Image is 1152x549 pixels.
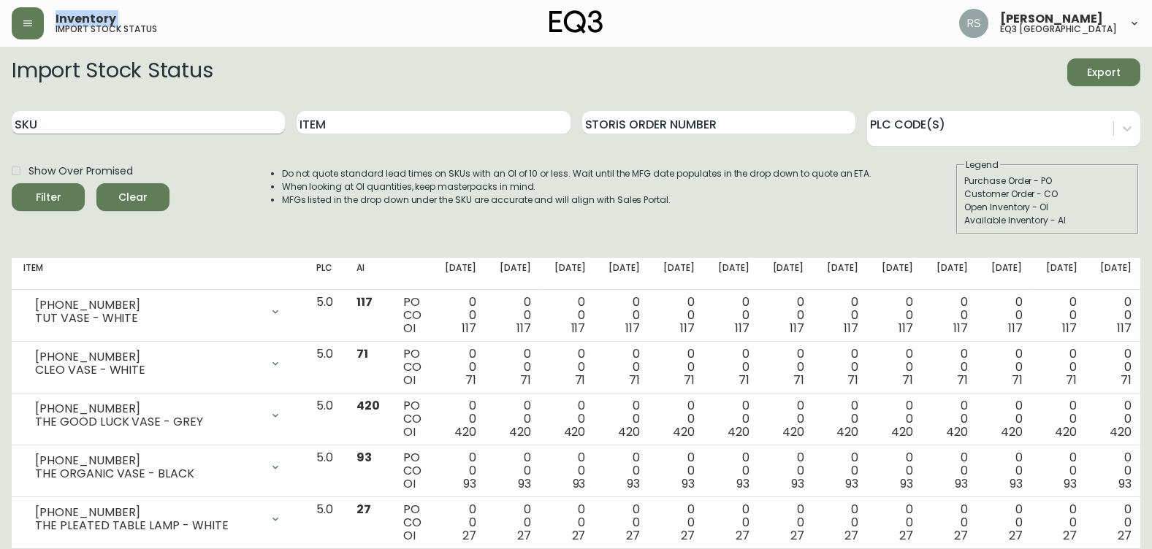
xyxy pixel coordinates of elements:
[462,320,476,337] span: 117
[1064,475,1077,492] span: 93
[663,503,695,542] div: 0 0
[782,423,804,440] span: 420
[554,451,586,491] div: 0 0
[827,503,858,542] div: 0 0
[1046,348,1077,387] div: 0 0
[403,451,421,491] div: PO CO
[1009,527,1023,544] span: 27
[1100,399,1132,439] div: 0 0
[991,451,1023,491] div: 0 0
[882,296,913,335] div: 0 0
[549,10,603,34] img: logo
[1100,348,1132,387] div: 0 0
[35,350,261,364] div: [PHONE_NUMBER]
[991,296,1023,335] div: 0 0
[403,372,416,388] span: OI
[500,503,531,542] div: 0 0
[844,527,858,544] span: 27
[1000,25,1117,34] h5: eq3 [GEOGRAPHIC_DATA]
[305,290,345,342] td: 5.0
[500,451,531,491] div: 0 0
[518,475,531,492] span: 93
[735,320,749,337] span: 117
[959,9,988,38] img: 8fb1f8d3fb383d4dec505d07320bdde0
[891,423,913,440] span: 420
[28,164,133,179] span: Show Over Promised
[403,399,421,439] div: PO CO
[847,372,858,388] span: 71
[23,296,293,328] div: [PHONE_NUMBER]TUT VASE - WHITE
[445,503,476,542] div: 0 0
[305,393,345,445] td: 5.0
[445,348,476,387] div: 0 0
[488,258,543,290] th: [DATE]
[108,188,158,207] span: Clear
[1062,320,1077,337] span: 117
[305,497,345,549] td: 5.0
[626,527,640,544] span: 27
[773,296,804,335] div: 0 0
[937,451,968,491] div: 0 0
[500,348,531,387] div: 0 0
[684,372,695,388] span: 71
[571,320,586,337] span: 117
[882,451,913,491] div: 0 0
[23,451,293,483] div: [PHONE_NUMBER]THE ORGANIC VASE - BLACK
[500,399,531,439] div: 0 0
[718,451,749,491] div: 0 0
[964,214,1131,227] div: Available Inventory - AI
[465,372,476,388] span: 71
[673,423,695,440] span: 420
[953,320,968,337] span: 117
[736,527,749,544] span: 27
[564,423,586,440] span: 420
[500,296,531,335] div: 0 0
[35,415,261,429] div: THE GOOD LUCK VASE - GREY
[739,372,749,388] span: 71
[454,423,476,440] span: 420
[937,348,968,387] div: 0 0
[609,348,640,387] div: 0 0
[870,258,925,290] th: [DATE]
[625,320,640,337] span: 117
[554,399,586,439] div: 0 0
[1012,372,1023,388] span: 71
[957,372,968,388] span: 71
[356,449,372,466] span: 93
[403,348,421,387] div: PO CO
[946,423,968,440] span: 420
[728,423,749,440] span: 420
[663,296,695,335] div: 0 0
[445,399,476,439] div: 0 0
[791,475,804,492] span: 93
[1110,423,1132,440] span: 420
[827,296,858,335] div: 0 0
[609,451,640,491] div: 0 0
[1010,475,1023,492] span: 93
[56,13,116,25] span: Inventory
[23,348,293,380] div: [PHONE_NUMBER]CLEO VASE - WHITE
[682,475,695,492] span: 93
[937,296,968,335] div: 0 0
[1000,13,1103,25] span: [PERSON_NAME]
[964,188,1131,201] div: Customer Order - CO
[836,423,858,440] span: 420
[403,503,421,542] div: PO CO
[845,475,858,492] span: 93
[463,475,476,492] span: 93
[609,503,640,542] div: 0 0
[773,503,804,542] div: 0 0
[1079,64,1129,82] span: Export
[597,258,652,290] th: [DATE]
[718,296,749,335] div: 0 0
[35,364,261,377] div: CLEO VASE - WHITE
[356,293,373,310] span: 117
[1066,372,1077,388] span: 71
[305,258,345,290] th: PLC
[445,451,476,491] div: 0 0
[1008,320,1023,337] span: 117
[937,503,968,542] div: 0 0
[1046,399,1077,439] div: 0 0
[356,345,368,362] span: 71
[1034,258,1089,290] th: [DATE]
